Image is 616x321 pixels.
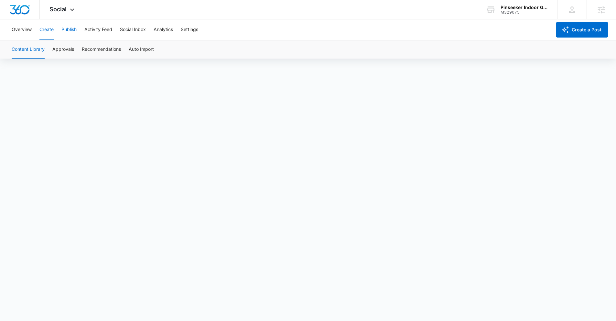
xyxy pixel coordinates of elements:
[501,5,548,10] div: account name
[49,6,67,13] span: Social
[154,19,173,40] button: Analytics
[61,19,77,40] button: Publish
[129,40,154,59] button: Auto Import
[39,19,54,40] button: Create
[181,19,198,40] button: Settings
[120,19,146,40] button: Social Inbox
[501,10,548,15] div: account id
[82,40,121,59] button: Recommendations
[84,19,112,40] button: Activity Feed
[556,22,608,38] button: Create a Post
[52,40,74,59] button: Approvals
[12,40,45,59] button: Content Library
[12,19,32,40] button: Overview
